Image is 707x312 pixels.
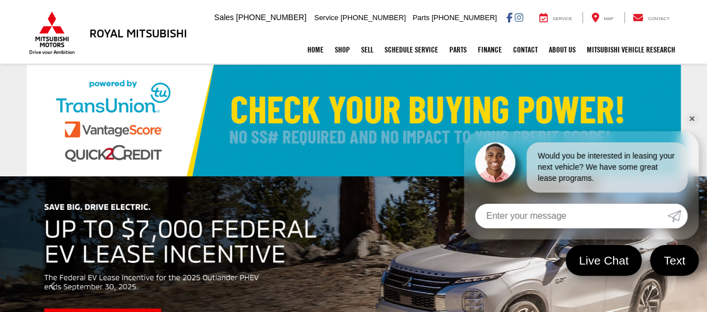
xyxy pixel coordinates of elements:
span: [PHONE_NUMBER] [236,13,306,22]
span: Sales [214,13,234,22]
span: Live Chat [573,253,634,268]
span: [PHONE_NUMBER] [340,13,406,22]
a: Text [650,245,699,276]
span: Contact [648,16,669,21]
a: Sell [355,36,379,64]
span: Text [658,253,691,268]
a: Schedule Service: Opens in a new tab [379,36,444,64]
a: Shop [329,36,355,64]
img: Check Your Buying Power [27,65,681,176]
a: Mitsubishi Vehicle Research [581,36,681,64]
a: Contact [507,36,543,64]
div: Would you be interested in leasing your next vehicle? We have some great lease programs. [526,142,687,193]
a: About Us [543,36,581,64]
span: Service [314,13,338,22]
a: Facebook: Click to visit our Facebook page [506,13,513,22]
a: Contact [624,12,678,23]
a: Parts: Opens in a new tab [444,36,472,64]
a: Finance [472,36,507,64]
input: Enter your message [475,204,667,228]
a: Live Chat [566,245,642,276]
span: Map [604,16,613,21]
span: [PHONE_NUMBER] [431,13,497,22]
span: Service [553,16,572,21]
span: Parts [412,13,429,22]
a: Home [302,36,329,64]
img: Agent profile photo [475,142,515,183]
a: Submit [667,204,687,228]
a: Instagram: Click to visit our Instagram page [515,13,523,22]
a: Service [531,12,581,23]
a: Map [582,12,621,23]
img: Mitsubishi [27,11,77,55]
h3: Royal Mitsubishi [89,27,187,39]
